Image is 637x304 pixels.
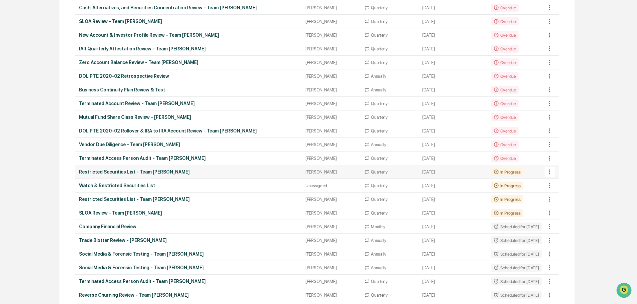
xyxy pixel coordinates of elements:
div: Overdue [491,99,519,107]
div: Scheduled for [DATE] [491,277,542,285]
button: Start new chat [113,53,121,61]
div: Annually [371,142,386,147]
div: Annually [371,74,386,79]
div: [PERSON_NAME] [305,74,356,79]
td: [DATE] [418,124,487,138]
div: Quarterly [371,19,388,24]
td: [DATE] [418,15,487,28]
div: Quarterly [371,115,388,120]
div: Scheduled for [DATE] [491,291,542,299]
div: Overdue [491,58,519,66]
a: 🔎Data Lookup [4,94,45,106]
div: Quarterly [371,46,388,51]
div: DOL PTE 2020-02 Rollover & IRA to IRA Account Review - Team [PERSON_NAME] [79,128,297,133]
div: SLOA Review - Team [PERSON_NAME] [79,210,297,216]
div: Scheduled for [DATE] [491,264,542,272]
div: [PERSON_NAME] [305,170,356,175]
div: 🖐️ [7,85,12,90]
div: Overdue [491,113,519,121]
div: We're offline, we'll be back soon [23,58,87,63]
td: [DATE] [418,179,487,193]
div: [PERSON_NAME] [305,279,356,284]
div: Terminated Access Person Audit - Team [PERSON_NAME] [79,156,297,161]
iframe: Open customer support [616,282,634,300]
div: Annually [371,252,386,257]
div: IAR Quarterly Attestation Review - Team [PERSON_NAME] [79,46,297,51]
span: Data Lookup [13,97,42,103]
div: New Account & Investor Profile Review - Team [PERSON_NAME] [79,32,297,38]
div: [PERSON_NAME] [305,46,356,51]
span: Preclearance [13,84,43,91]
td: [DATE] [418,110,487,124]
div: [PERSON_NAME] [305,156,356,161]
div: Annually [371,238,386,243]
div: Mutual Fund Share Class Review - [PERSON_NAME] [79,114,297,120]
div: [PERSON_NAME] [305,211,356,216]
div: [PERSON_NAME] [305,115,356,120]
td: [DATE] [418,275,487,288]
td: [DATE] [418,151,487,165]
td: [DATE] [418,97,487,110]
div: Quarterly [371,211,388,216]
a: Powered byPylon [47,113,81,118]
td: [DATE] [418,220,487,234]
span: Attestations [55,84,83,91]
div: In Progress [491,209,523,217]
td: [DATE] [418,83,487,97]
div: Overdue [491,17,519,25]
div: [PERSON_NAME] [305,60,356,65]
div: Overdue [491,127,519,135]
div: Unassigned [305,183,356,188]
div: Overdue [491,31,519,39]
div: Quarterly [371,156,388,161]
div: Terminated Account Review - Team [PERSON_NAME] [79,101,297,106]
td: [DATE] [418,42,487,56]
div: [PERSON_NAME] [305,5,356,10]
div: Quarterly [371,279,388,284]
div: [PERSON_NAME] [305,265,356,270]
div: [PERSON_NAME] [305,293,356,298]
td: [DATE] [418,247,487,261]
div: SLOA Review - Team [PERSON_NAME] [79,19,297,24]
div: [PERSON_NAME] [305,238,356,243]
td: [DATE] [418,193,487,206]
a: 🖐️Preclearance [4,81,46,93]
div: Trade Blotter Review - [PERSON_NAME] [79,238,297,243]
div: Quarterly [371,33,388,38]
div: 🗄️ [48,85,54,90]
div: [PERSON_NAME] [305,33,356,38]
td: [DATE] [418,165,487,179]
td: [DATE] [418,261,487,275]
div: Scheduled for [DATE] [491,223,542,231]
div: Vendor Due Diligence - Team [PERSON_NAME] [79,142,297,147]
div: Quarterly [371,183,388,188]
div: Scheduled for [DATE] [491,236,542,244]
td: [DATE] [418,138,487,151]
div: Annually [371,265,386,270]
div: Quarterly [371,101,388,106]
span: Pylon [66,113,81,118]
p: How can we help? [7,14,121,25]
div: Overdue [491,4,519,12]
td: [DATE] [418,69,487,83]
div: [PERSON_NAME] [305,197,356,202]
div: 🔎 [7,97,12,103]
div: [PERSON_NAME] [305,142,356,147]
div: Overdue [491,140,519,148]
div: Overdue [491,86,519,94]
div: [PERSON_NAME] [305,87,356,92]
div: Quarterly [371,170,388,175]
div: Annually [371,87,386,92]
div: In Progress [491,195,523,203]
td: [DATE] [418,28,487,42]
div: Monthly [371,224,385,229]
div: [PERSON_NAME] [305,101,356,106]
div: Watch & Restricted Securities List [79,183,297,188]
td: [DATE] [418,234,487,247]
div: Overdue [491,154,519,162]
div: Company Financial Review [79,224,297,229]
div: Quarterly [371,128,388,133]
div: Zero Account Balance Review - Team [PERSON_NAME] [79,60,297,65]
